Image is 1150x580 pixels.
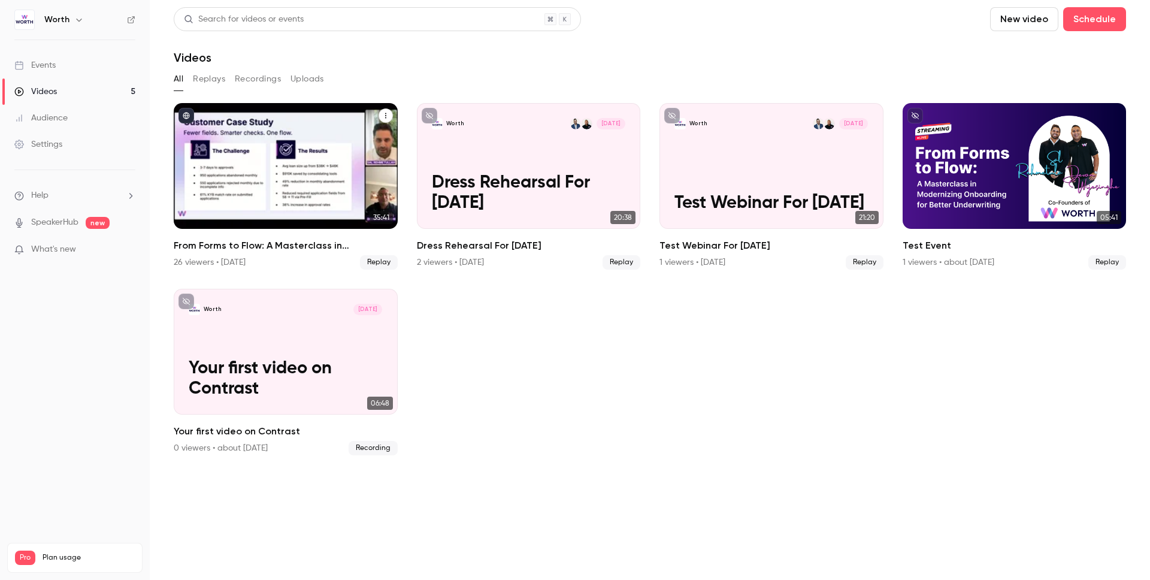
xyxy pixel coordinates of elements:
p: Worth [689,120,707,128]
span: 06:48 [367,397,393,410]
li: Test Event [903,103,1127,270]
span: 20:38 [610,211,635,224]
button: unpublished [907,108,923,123]
button: unpublished [178,294,194,309]
div: Audience [14,112,68,124]
h6: Worth [44,14,69,26]
img: Worth [15,10,34,29]
p: Worth [204,306,222,313]
section: Videos [174,7,1126,573]
div: 2 viewers • [DATE] [417,256,484,268]
button: unpublished [422,108,437,123]
div: 1 viewers • about [DATE] [903,256,994,268]
button: Schedule [1063,7,1126,31]
div: Videos [14,86,57,98]
h2: Test Webinar For [DATE] [659,238,883,253]
img: Test Webinar For Sept. 23 [674,118,686,129]
span: Plan usage [43,553,135,563]
span: [DATE] [353,304,382,315]
h1: Videos [174,50,211,65]
button: New video [990,7,1058,31]
span: 35:41 [370,211,393,224]
span: 21:20 [855,211,879,224]
div: Events [14,59,56,71]
span: Recording [349,441,398,455]
li: Your first video on Contrast [174,289,398,455]
h2: Dress Rehearsal For [DATE] [417,238,641,253]
ul: Videos [174,103,1126,455]
p: Your first video on Contrast [189,359,382,400]
img: Devon Wijesinghe [824,118,835,129]
span: Replay [1088,255,1126,270]
p: Dress Rehearsal For [DATE] [432,173,625,214]
li: help-dropdown-opener [14,189,135,202]
div: 26 viewers • [DATE] [174,256,246,268]
img: Sal Rehmetullah [570,118,582,129]
button: Recordings [235,70,281,89]
button: All [174,70,183,89]
a: 35:41From Forms to Flow: A Masterclass in Modernizing Onboarding for Better Underwriting26 viewer... [174,103,398,270]
img: Devon Wijesinghe [581,118,592,129]
span: What's new [31,243,76,256]
div: 1 viewers • [DATE] [659,256,725,268]
span: Help [31,189,49,202]
img: Dress Rehearsal For Sept. 23 2025 [432,118,443,129]
a: Test Webinar For Sept. 23WorthDevon WijesingheSal Rehmetullah[DATE]Test Webinar For [DATE]21:20Te... [659,103,883,270]
p: Test Webinar For [DATE] [674,194,868,214]
span: [DATE] [839,118,868,129]
span: Pro [15,551,35,565]
img: Your first video on Contrast [189,304,200,315]
button: unpublished [664,108,680,123]
p: Worth [446,120,464,128]
h2: Your first video on Contrast [174,424,398,439]
h2: From Forms to Flow: A Masterclass in Modernizing Onboarding for Better Underwriting [174,238,398,253]
span: new [86,217,110,229]
a: Dress Rehearsal For Sept. 23 2025WorthDevon WijesingheSal Rehmetullah[DATE]Dress Rehearsal For [D... [417,103,641,270]
a: Your first video on ContrastWorth[DATE]Your first video on Contrast06:48Your first video on Contr... [174,289,398,455]
div: 0 viewers • about [DATE] [174,442,268,454]
li: Dress Rehearsal For Sept. 23 2025 [417,103,641,270]
span: Replay [603,255,640,270]
li: Test Webinar For Sept. 23 [659,103,883,270]
div: Settings [14,138,62,150]
h2: Test Event [903,238,1127,253]
li: From Forms to Flow: A Masterclass in Modernizing Onboarding for Better Underwriting [174,103,398,270]
span: [DATE] [597,118,625,129]
div: Search for videos or events [184,13,304,26]
a: 05:41Test Event1 viewers • about [DATE]Replay [903,103,1127,270]
span: 05:41 [1097,211,1121,224]
span: Replay [846,255,883,270]
a: SpeakerHub [31,216,78,229]
img: Sal Rehmetullah [813,118,824,129]
button: published [178,108,194,123]
span: Replay [360,255,398,270]
button: Replays [193,70,225,89]
button: Uploads [290,70,324,89]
